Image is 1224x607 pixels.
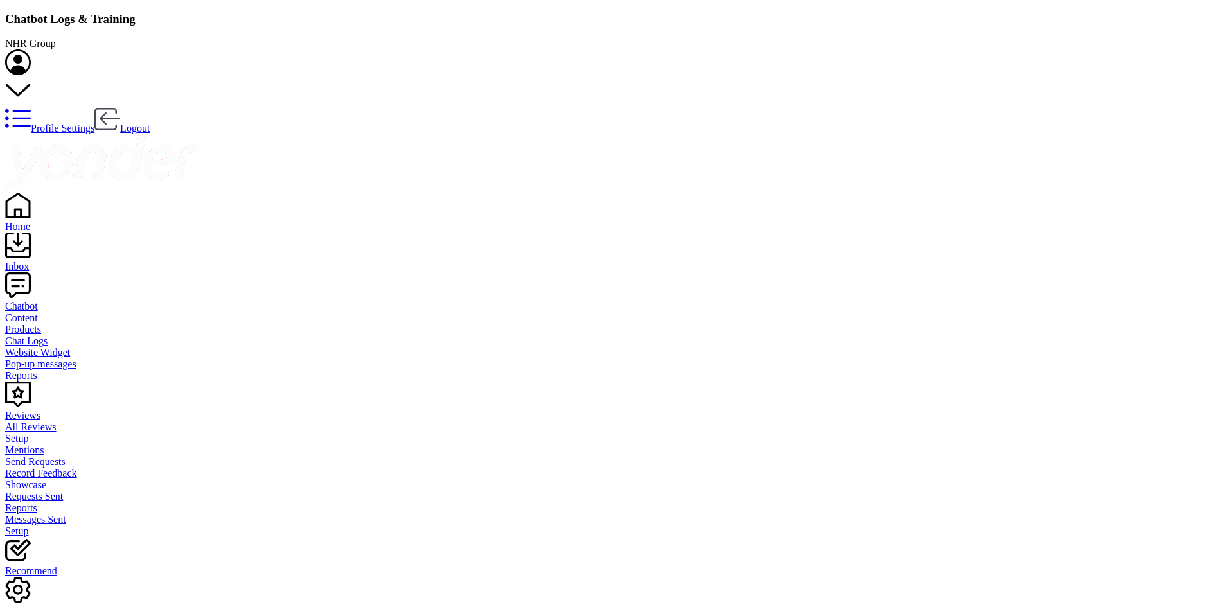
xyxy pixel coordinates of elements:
a: Messages Sent [5,514,1219,525]
a: All Reviews [5,421,1219,433]
a: Showcase [5,479,1219,491]
a: Send Requests [5,456,1219,468]
a: Chatbot [5,289,1219,312]
a: Mentions [5,444,1219,456]
div: Recommend [5,565,1219,577]
a: Reviews [5,398,1219,421]
a: Setup [5,433,1219,444]
div: Chatbot [5,301,1219,312]
a: Reports [5,502,1219,514]
a: Chat Logs [5,335,1219,347]
a: Home [5,209,1219,233]
h3: Chatbot Logs & Training [5,12,1219,26]
div: NHR Group [5,38,1219,49]
a: Profile Settings [5,123,94,134]
a: Inbox [5,249,1219,272]
a: Content [5,312,1219,324]
a: Recommend [5,554,1219,577]
div: Reviews [5,410,1219,421]
img: yonder-white-logo.png [5,134,198,190]
a: Logout [94,123,150,134]
a: Requests Sent [5,491,1219,502]
a: Reports [5,370,1219,382]
a: Products [5,324,1219,335]
a: Setup [5,525,1219,537]
div: Home [5,221,1219,233]
a: Website Widget [5,347,1219,358]
div: Inbox [5,261,1219,272]
a: Pop-up messages [5,358,1219,370]
a: Record Feedback [5,468,1219,479]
